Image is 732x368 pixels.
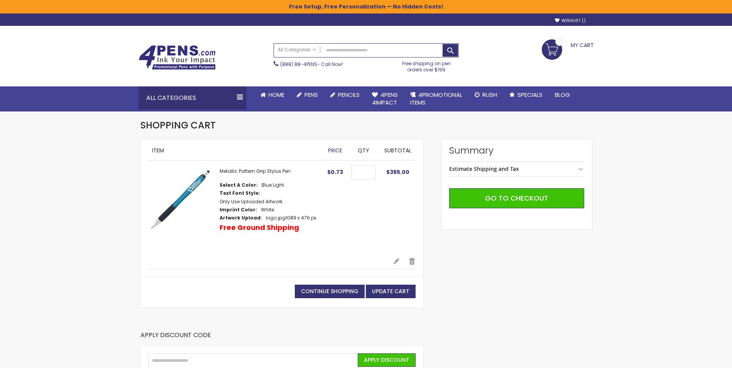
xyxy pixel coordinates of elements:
[148,168,220,250] a: Metallic Pattern Grip Stylus Pen-Blue - Light
[485,193,548,203] span: Go to Checkout
[410,91,462,106] span: 4PROMOTIONAL ITEMS
[220,199,282,205] dd: Only Use Uploaded Artwork
[449,144,584,157] strong: Summary
[304,91,318,99] span: Pens
[220,207,257,213] dt: Imprint Color
[372,287,409,295] span: Update Cart
[503,86,549,103] a: Specials
[364,356,409,364] span: Apply Discount
[449,188,584,208] button: Go to Checkout
[261,207,274,213] dd: White
[394,57,459,73] div: Free shipping on pen orders over $199
[220,223,299,232] p: Free Ground Shipping
[482,91,497,99] span: Rush
[386,168,409,176] span: $365.00
[140,331,211,345] strong: Apply Discount Code
[404,86,468,111] a: 4PROMOTIONALITEMS
[449,165,519,172] strong: Estimate Shipping and Tax
[358,147,369,154] span: Qty
[295,285,365,298] a: Continue Shopping
[139,45,216,70] img: 4Pens Custom Pens and Promotional Products
[338,91,360,99] span: Pencils
[555,91,570,99] span: Blog
[220,182,258,188] dt: Select A Color
[328,147,342,154] span: Price
[254,86,291,103] a: Home
[278,47,316,53] span: All Categories
[280,61,343,68] span: - Call Now!
[366,86,404,111] a: 4Pens4impact
[220,215,262,221] dt: Artwork Upload
[274,44,320,56] a: All Categories
[291,86,324,103] a: Pens
[266,215,318,221] dd: 1089 x 476 px.
[301,287,358,295] span: Continue Shopping
[468,86,503,103] a: Rush
[262,182,284,188] dd: Blue Light
[555,18,586,24] a: Wishlist
[220,190,260,196] dt: Text Font Style
[366,285,416,298] button: Update Cart
[140,119,216,132] span: Shopping Cart
[139,86,247,110] div: All Categories
[372,91,398,106] span: 4Pens 4impact
[549,86,576,103] a: Blog
[327,168,343,176] span: $0.73
[220,168,291,174] a: Metallic Pattern Grip Stylus Pen
[324,86,366,103] a: Pencils
[384,147,411,154] span: Subtotal
[280,61,317,68] a: (888) 88-4PENS
[517,91,543,99] span: Specials
[266,214,286,221] a: logo.jpg
[148,168,212,232] img: Metallic Pattern Grip Stylus Pen-Blue - Light
[269,91,284,99] span: Home
[152,147,164,154] span: Item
